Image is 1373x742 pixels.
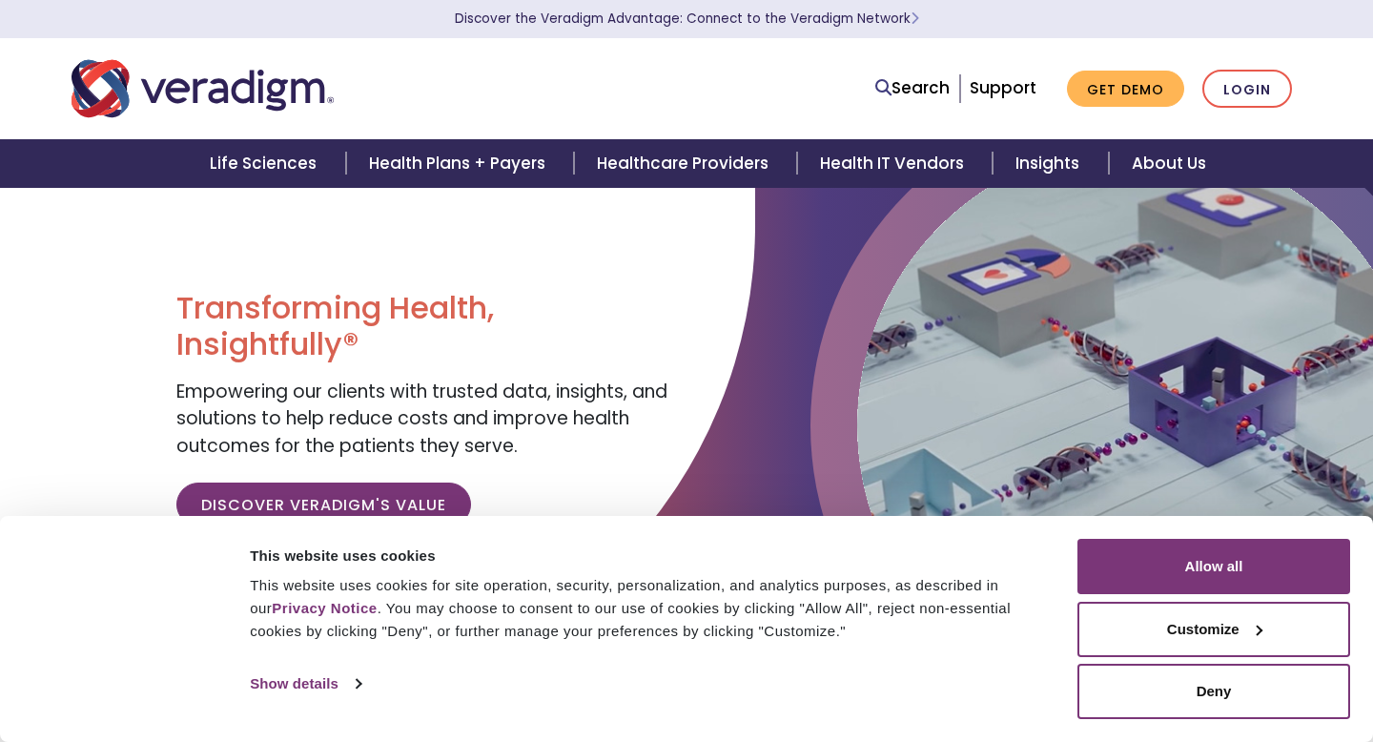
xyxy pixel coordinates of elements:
[346,139,574,188] a: Health Plans + Payers
[72,57,334,120] img: Veradigm logo
[250,670,360,698] a: Show details
[455,10,919,28] a: Discover the Veradigm Advantage: Connect to the Veradigm NetworkLearn More
[1077,664,1350,719] button: Deny
[187,139,345,188] a: Life Sciences
[993,139,1108,188] a: Insights
[1067,71,1184,108] a: Get Demo
[970,76,1036,99] a: Support
[797,139,993,188] a: Health IT Vendors
[176,290,672,363] h1: Transforming Health, Insightfully®
[1077,539,1350,594] button: Allow all
[1109,139,1229,188] a: About Us
[911,10,919,28] span: Learn More
[875,75,950,101] a: Search
[1202,70,1292,109] a: Login
[250,545,1055,567] div: This website uses cookies
[272,600,377,616] a: Privacy Notice
[176,379,667,459] span: Empowering our clients with trusted data, insights, and solutions to help reduce costs and improv...
[250,574,1055,643] div: This website uses cookies for site operation, security, personalization, and analytics purposes, ...
[176,483,471,526] a: Discover Veradigm's Value
[1077,602,1350,657] button: Customize
[574,139,797,188] a: Healthcare Providers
